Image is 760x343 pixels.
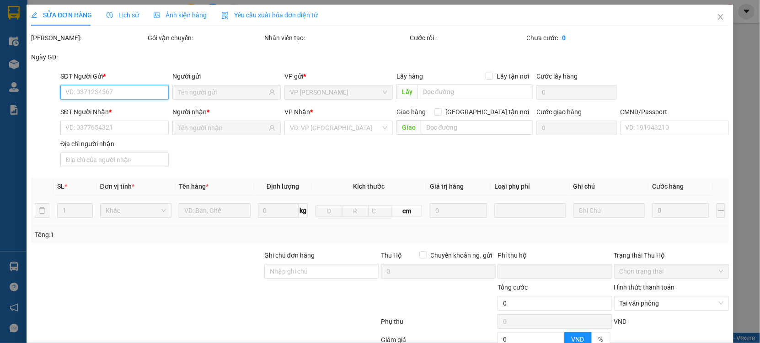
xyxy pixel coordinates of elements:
b: 0 [562,34,566,42]
div: Tổng: 1 [35,230,294,240]
span: Lấy [396,84,417,99]
input: Tên người nhận [178,123,267,133]
span: kg [299,203,308,218]
th: Loại phụ phí [491,178,570,195]
div: Người gửi [172,71,281,81]
div: Ngày GD: [31,52,146,62]
span: Giao hàng [396,108,426,116]
div: SĐT Người Nhận [60,107,169,117]
span: Đơn vị tính [100,183,134,190]
div: SĐT Người Gửi [60,71,169,81]
span: VND [572,336,584,343]
div: Cước rồi : [410,33,525,43]
span: Khác [106,204,166,217]
span: Tại văn phòng [620,296,723,310]
input: Dọc đường [417,84,533,99]
input: Tên người gửi [178,87,267,97]
span: Tên hàng [179,183,209,190]
button: Close [708,5,733,30]
input: 0 [652,203,709,218]
input: Địa chỉ của người nhận [60,153,169,167]
input: Ghi chú đơn hàng [264,264,379,279]
span: user [269,125,275,131]
label: Cước giao hàng [536,108,582,116]
span: close [717,13,724,21]
div: VP gửi [284,71,393,81]
span: VP Nhận [284,108,310,116]
span: % [599,336,603,343]
span: Định lượng [267,183,299,190]
span: cm [392,206,422,216]
span: Lấy tận nơi [493,71,533,81]
input: C [369,206,393,216]
span: Yêu cầu xuất hóa đơn điện tử [221,11,318,19]
div: [PERSON_NAME]: [31,33,146,43]
input: Cước lấy hàng [536,85,617,100]
span: Lấy hàng [396,73,423,80]
span: Cước hàng [652,183,684,190]
span: Kích thước [353,183,385,190]
span: VP Lê Duẩn [290,85,387,99]
span: Giao [396,120,421,135]
button: plus [717,203,725,218]
span: picture [154,12,160,18]
span: Thu Hộ [381,252,402,259]
label: Hình thức thanh toán [614,284,675,291]
label: Cước lấy hàng [536,73,578,80]
div: Nhân viên tạo: [264,33,408,43]
input: Ghi Chú [573,203,645,218]
label: Ghi chú đơn hàng [264,252,315,259]
input: 0 [430,203,487,218]
div: Phí thu hộ [498,250,612,264]
span: VND [614,318,627,325]
span: Tổng cước [498,284,528,291]
span: Giá trị hàng [430,183,464,190]
span: edit [31,12,37,18]
div: Địa chỉ người nhận [60,139,169,149]
span: Lịch sử [107,11,139,19]
input: VD: Bàn, Ghế [179,203,251,218]
div: CMND/Passport [621,107,729,117]
input: D [316,206,343,216]
span: user [269,89,275,95]
input: Dọc đường [421,120,533,135]
span: Chọn trạng thái [620,264,723,278]
div: Người nhận [172,107,281,117]
th: Ghi chú [570,178,649,195]
img: icon [221,12,229,19]
span: clock-circle [107,12,113,18]
input: Cước giao hàng [536,121,617,135]
input: R [342,206,369,216]
span: Chuyển khoản ng. gửi [427,250,496,260]
div: Phụ thu [380,317,497,332]
div: Trạng thái Thu Hộ [614,250,729,260]
span: Ảnh kiện hàng [154,11,207,19]
button: delete [35,203,49,218]
span: SỬA ĐƠN HÀNG [31,11,92,19]
span: [GEOGRAPHIC_DATA] tận nơi [442,107,533,117]
span: SL [57,183,64,190]
div: Chưa cước : [527,33,642,43]
div: Gói vận chuyển: [148,33,262,43]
